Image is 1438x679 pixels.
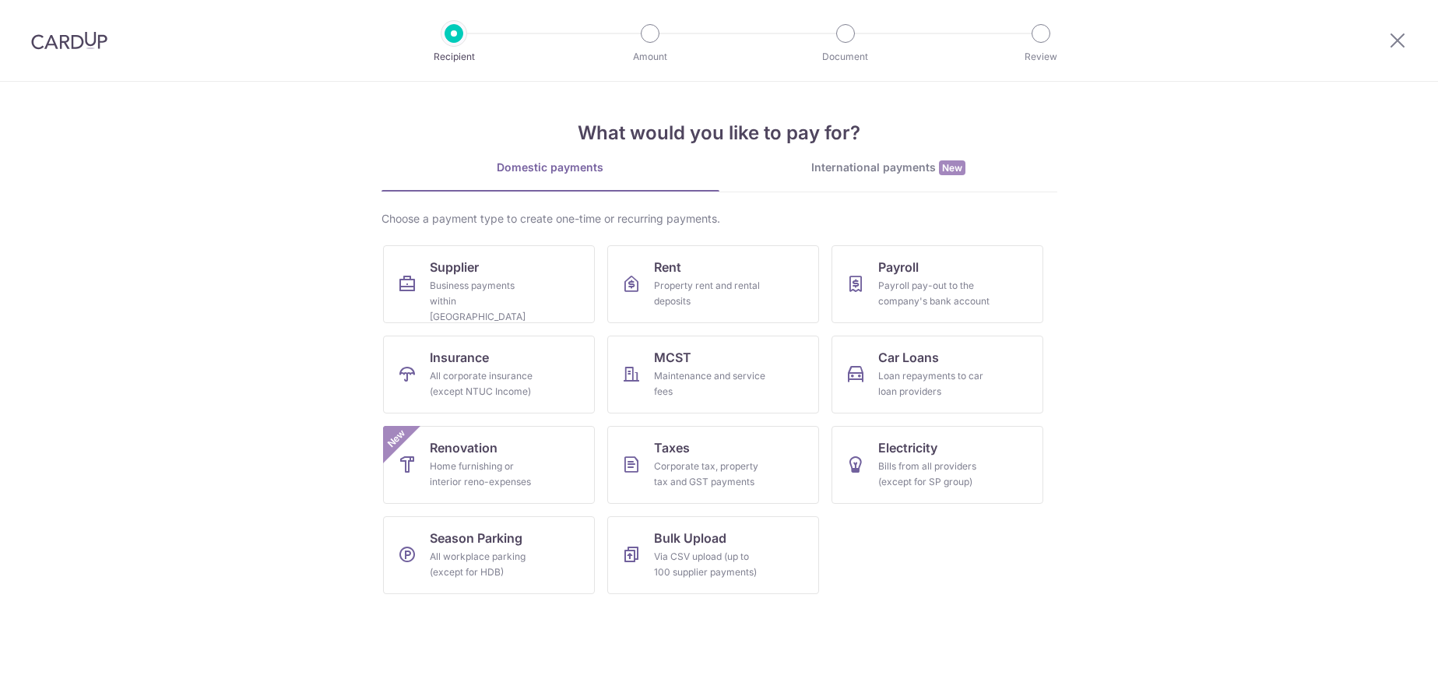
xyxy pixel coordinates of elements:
span: Electricity [878,438,937,457]
a: PayrollPayroll pay-out to the company's bank account [832,245,1043,323]
p: Document [788,49,903,65]
a: TaxesCorporate tax, property tax and GST payments [607,426,819,504]
h4: What would you like to pay for? [381,119,1057,147]
img: CardUp [31,31,107,50]
a: RentProperty rent and rental deposits [607,245,819,323]
div: International payments [719,160,1057,176]
div: Via CSV upload (up to 100 supplier payments) [654,549,766,580]
span: Taxes [654,438,690,457]
div: Domestic payments [381,160,719,175]
iframe: Opens a widget where you can find more information [1338,632,1422,671]
div: Property rent and rental deposits [654,278,766,309]
span: Renovation [430,438,497,457]
span: Insurance [430,348,489,367]
div: Loan repayments to car loan providers [878,368,990,399]
span: Car Loans [878,348,939,367]
p: Recipient [396,49,512,65]
div: Home furnishing or interior reno-expenses [430,459,542,490]
p: Review [983,49,1099,65]
span: MCST [654,348,691,367]
span: New [383,426,409,452]
div: Choose a payment type to create one-time or recurring payments. [381,211,1057,227]
a: SupplierBusiness payments within [GEOGRAPHIC_DATA] [383,245,595,323]
span: Bulk Upload [654,529,726,547]
div: Business payments within [GEOGRAPHIC_DATA] [430,278,542,325]
p: Amount [592,49,708,65]
span: Supplier [430,258,479,276]
span: Rent [654,258,681,276]
div: Bills from all providers (except for SP group) [878,459,990,490]
span: Season Parking [430,529,522,547]
div: Corporate tax, property tax and GST payments [654,459,766,490]
div: Maintenance and service fees [654,368,766,399]
div: All workplace parking (except for HDB) [430,549,542,580]
span: New [939,160,965,175]
div: Payroll pay-out to the company's bank account [878,278,990,309]
a: ElectricityBills from all providers (except for SP group) [832,426,1043,504]
div: All corporate insurance (except NTUC Income) [430,368,542,399]
a: InsuranceAll corporate insurance (except NTUC Income) [383,336,595,413]
span: Payroll [878,258,919,276]
a: Car LoansLoan repayments to car loan providers [832,336,1043,413]
a: MCSTMaintenance and service fees [607,336,819,413]
a: RenovationHome furnishing or interior reno-expensesNew [383,426,595,504]
a: Season ParkingAll workplace parking (except for HDB) [383,516,595,594]
a: Bulk UploadVia CSV upload (up to 100 supplier payments) [607,516,819,594]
